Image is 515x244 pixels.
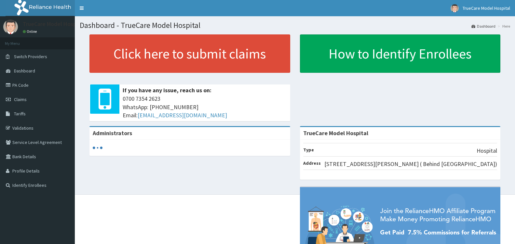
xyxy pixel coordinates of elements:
p: [STREET_ADDRESS][PERSON_NAME] ( Behind [GEOGRAPHIC_DATA]) [324,160,497,168]
a: Online [23,29,38,34]
a: Click here to submit claims [89,34,290,73]
span: Switch Providers [14,54,47,59]
img: User Image [451,4,459,12]
li: Here [496,23,510,29]
span: Tariffs [14,111,26,117]
p: TrueCare Model Hospital [23,21,85,27]
span: 0700 7354 2623 WhatsApp: [PHONE_NUMBER] Email: [123,95,287,120]
strong: TrueCare Model Hospital [303,129,368,137]
a: Dashboard [471,23,495,29]
span: Dashboard [14,68,35,74]
b: Type [303,147,314,153]
a: [EMAIL_ADDRESS][DOMAIN_NAME] [138,111,227,119]
p: Hospital [477,147,497,155]
span: TrueCare Model Hospital [463,5,510,11]
b: Address [303,160,321,166]
b: If you have any issue, reach us on: [123,86,211,94]
img: User Image [3,19,18,34]
span: Claims [14,96,27,102]
svg: audio-loading [93,143,102,153]
a: How to Identify Enrollees [300,34,501,73]
b: Administrators [93,129,132,137]
h1: Dashboard - TrueCare Model Hospital [80,21,510,30]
